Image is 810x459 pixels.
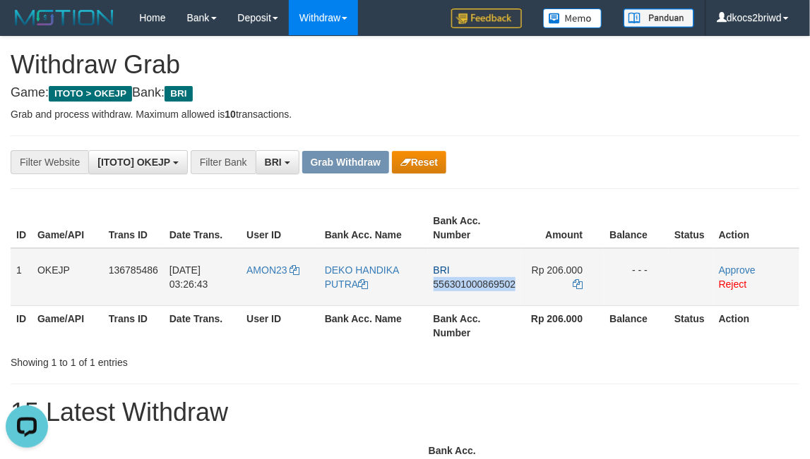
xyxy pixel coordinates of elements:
[6,6,48,48] button: Open LiveChat chat widget
[392,151,446,173] button: Reset
[604,305,669,345] th: Balance
[103,208,164,248] th: Trans ID
[713,208,799,248] th: Action
[573,279,583,290] a: Copy 206000 to clipboard
[165,86,192,102] span: BRI
[265,157,282,168] span: BRI
[604,208,669,248] th: Balance
[246,264,287,276] span: AMON23
[32,305,103,345] th: Game/API
[49,86,132,102] span: ITOTO > OKEJP
[669,208,713,248] th: Status
[302,151,389,173] button: Grab Withdraw
[11,51,799,79] h1: Withdraw Grab
[319,305,428,345] th: Bank Acc. Name
[719,279,747,290] a: Reject
[169,264,208,290] span: [DATE] 03:26:43
[256,150,299,174] button: BRI
[604,248,669,306] td: - - -
[164,208,241,248] th: Date Trans.
[241,305,319,345] th: User ID
[543,8,602,28] img: Button%20Memo.svg
[11,350,327,369] div: Showing 1 to 1 of 1 entries
[11,398,799,427] h1: 15 Latest Withdraw
[103,305,164,345] th: Trans ID
[669,305,713,345] th: Status
[624,8,694,27] img: panduan.png
[32,208,103,248] th: Game/API
[11,7,118,28] img: MOTION_logo.png
[719,264,756,276] a: Approve
[319,208,428,248] th: Bank Acc. Name
[521,305,604,345] th: Rp 206.000
[225,109,236,120] strong: 10
[191,150,256,174] div: Filter Bank
[109,264,158,276] span: 136785486
[428,305,522,345] th: Bank Acc. Number
[713,305,799,345] th: Action
[325,264,399,290] a: DEKO HANDIKA PUTRA
[11,248,32,306] td: 1
[434,279,516,290] span: Copy 556301000869502 to clipboard
[11,208,32,248] th: ID
[521,208,604,248] th: Amount
[164,305,241,345] th: Date Trans.
[11,150,88,174] div: Filter Website
[241,208,319,248] th: User ID
[11,86,799,100] h4: Game: Bank:
[532,264,583,276] span: Rp 206.000
[451,8,522,28] img: Feedback.jpg
[246,264,299,276] a: AMON23
[32,248,103,306] td: OKEJP
[11,305,32,345] th: ID
[428,208,522,248] th: Bank Acc. Number
[434,264,450,276] span: BRI
[11,107,799,121] p: Grab and process withdraw. Maximum allowed is transactions.
[88,150,188,174] button: [ITOTO] OKEJP
[97,157,170,168] span: [ITOTO] OKEJP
